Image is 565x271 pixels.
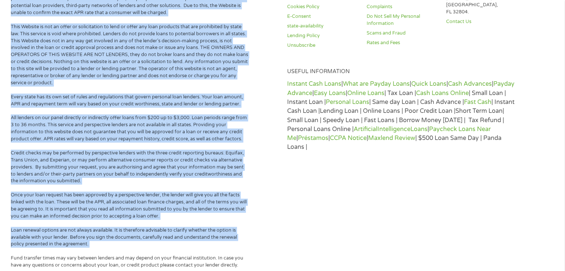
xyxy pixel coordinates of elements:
[287,23,358,30] a: state-availability
[377,125,410,133] a: Intelligence
[464,98,491,106] a: Fast Cash
[287,32,358,39] a: Lending Policy
[287,3,358,10] a: Cookies Policy
[287,80,341,88] a: Instant Cash Loans
[287,42,358,49] a: Unsubscribe
[287,125,491,142] a: Paycheck Loans Near Me
[411,80,447,88] a: Quick Loans
[287,68,516,75] h4: Useful Information
[410,125,428,133] a: Loans
[330,134,367,142] a: CCPA Notice
[11,192,249,220] p: Once your loan request has been approved by a perspective lender, the lender will give you all th...
[11,227,249,248] p: Loan renewal options are not always available. It is therefore advisable to clarify whether the o...
[11,150,249,185] p: Credit checks may be performed by perspective lenders with the three credit reporting bureaus: Eq...
[367,13,437,27] a: Do Not Sell My Personal Information
[347,89,384,97] a: Online Loans
[11,94,249,108] p: Every state has its own set of rules and regulations that govern personal loan lenders. Your loan...
[287,79,516,151] p: | | | | | | | Tax Loan | | Small Loan | Instant Loan | | Same day Loan | Cash Advance | | Instant...
[367,39,437,46] a: Rates and Fees
[368,134,415,142] a: Maxlend Review
[11,114,249,143] p: All lenders on our panel directly or indirectly offer loans from $200 up to $3,000. Loan periods ...
[367,30,437,37] a: Scams and Fraud
[298,134,328,142] a: Préstamos
[287,13,358,20] a: E-Consent
[287,80,514,97] a: Payday Advance
[314,89,346,97] a: Easy Loans
[11,23,249,86] p: This Website is not an offer or solicitation to lend or offer any loan products that are prohibit...
[354,125,377,133] a: Artificial
[416,89,469,97] a: Cash Loans Online
[343,80,410,88] a: What are Payday Loans
[326,98,369,106] a: Personal Loans
[11,255,249,269] p: Fund transfer times may vary between lenders and may depend on your financial institution. In cas...
[446,18,516,25] a: Contact Us
[367,3,437,10] a: Complaints
[448,80,492,88] a: Cash Advances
